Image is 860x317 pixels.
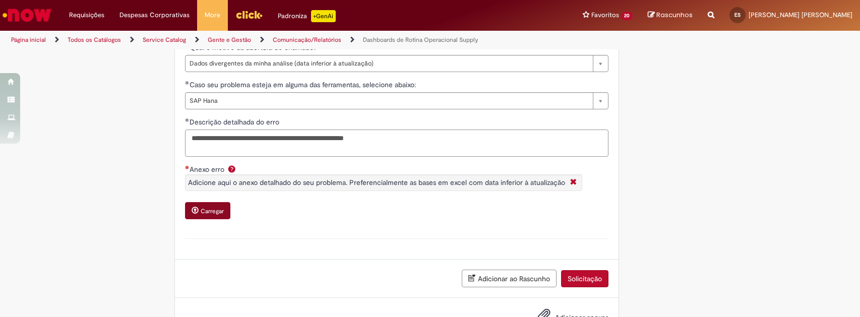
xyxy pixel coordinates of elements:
[273,36,341,44] a: Comunicação/Relatórios
[278,10,336,22] div: Padroniza
[8,31,566,49] ul: Trilhas de página
[208,36,251,44] a: Gente e Gestão
[235,7,263,22] img: click_logo_yellow_360x200.png
[462,270,557,287] button: Adicionar ao Rascunho
[190,43,319,52] span: Qual o motivo da abertura do chamado?
[734,12,741,18] span: ES
[185,130,608,157] textarea: Descrição detalhada do erro
[648,11,693,20] a: Rascunhos
[1,5,53,25] img: ServiceNow
[190,93,588,109] span: SAP Hana
[226,165,238,173] span: Ajuda para Anexo erro
[185,202,230,219] button: Carregar anexo de Anexo erro Required
[119,10,190,20] span: Despesas Corporativas
[190,55,588,72] span: Dados divergentes da minha análise (data inferior à atualização)
[188,178,565,187] span: Adicione aqui o anexo detalhado do seu problema. Preferencialmente as bases em excel com data inf...
[561,270,608,287] button: Solicitação
[190,165,226,174] span: Anexo erro
[363,36,478,44] a: Dashboards de Rotina Operacional Supply
[749,11,852,19] span: [PERSON_NAME] [PERSON_NAME]
[143,36,186,44] a: Service Catalog
[656,10,693,20] span: Rascunhos
[69,10,104,20] span: Requisições
[190,80,418,89] span: Caso seu problema esteja em alguma das ferramentas, selecione abaixo:
[68,36,121,44] a: Todos os Catálogos
[201,207,224,215] small: Carregar
[190,117,281,126] span: Descrição detalhada do erro
[205,10,220,20] span: More
[11,36,46,44] a: Página inicial
[621,12,633,20] span: 20
[311,10,336,22] p: +GenAi
[568,177,579,188] i: Fechar More information Por question_anexo_erro
[591,10,619,20] span: Favoritos
[185,81,190,85] span: Obrigatório Preenchido
[185,118,190,122] span: Obrigatório Preenchido
[185,165,190,169] span: Necessários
